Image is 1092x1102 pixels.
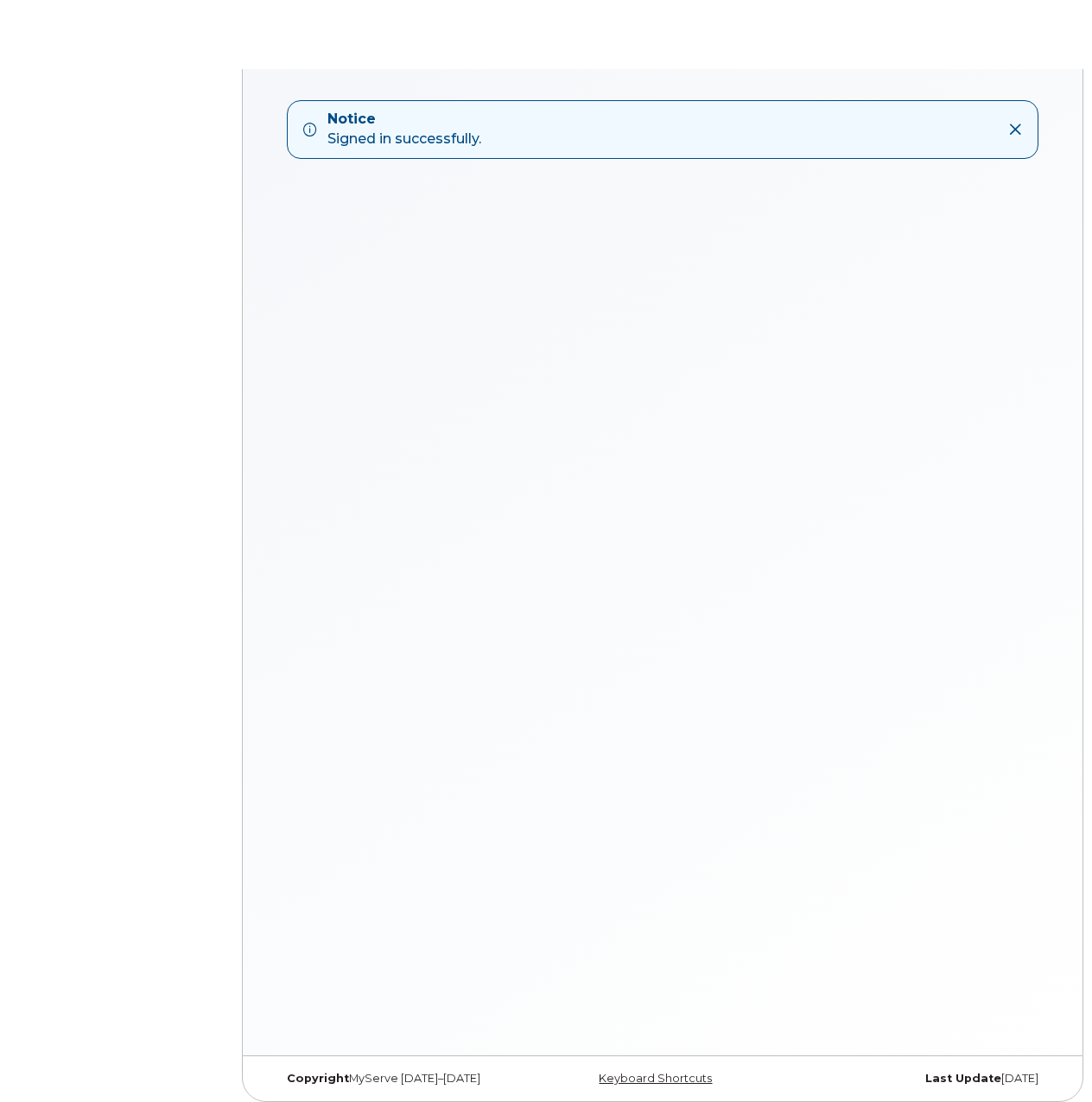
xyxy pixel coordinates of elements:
[274,1072,533,1086] div: MyServe [DATE]–[DATE]
[327,110,481,149] div: Signed in successfully.
[287,1072,349,1085] strong: Copyright
[925,1072,1001,1085] strong: Last Update
[327,110,481,130] strong: Notice
[792,1072,1051,1086] div: [DATE]
[599,1072,712,1085] a: Keyboard Shortcuts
